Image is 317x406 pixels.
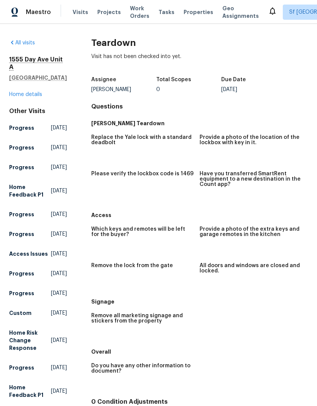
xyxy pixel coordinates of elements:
[97,8,121,16] span: Projects
[222,5,259,20] span: Geo Assignments
[91,348,308,356] h5: Overall
[9,40,35,46] a: All visits
[91,103,308,110] h4: Questions
[91,211,308,219] h5: Access
[91,53,308,72] div: Visit has not been checked into yet.
[156,87,221,92] div: 0
[26,8,51,16] span: Maestro
[9,180,67,201] a: Home Feedback P1[DATE]
[9,364,34,371] h5: Progress
[9,124,34,132] h5: Progress
[9,290,34,297] h5: Progress
[91,398,308,406] h4: 0 Condition Adjustments
[51,124,67,132] span: [DATE]
[91,227,193,237] h5: Which keys and remotes will be left for the buyer?
[9,211,34,218] h5: Progress
[91,313,193,324] h5: Remove all marketing signage and stickers from the property
[9,247,67,261] a: Access Issues[DATE]
[51,364,67,371] span: [DATE]
[51,309,67,317] span: [DATE]
[9,141,67,154] a: Progress[DATE]
[9,227,67,241] a: Progress[DATE]
[130,5,149,20] span: Work Orders
[9,267,67,280] a: Progress[DATE]
[9,381,67,402] a: Home Feedback P1[DATE]
[156,77,191,82] h5: Total Scopes
[51,250,67,258] span: [DATE]
[51,337,67,344] span: [DATE]
[9,361,67,375] a: Progress[DATE]
[51,164,67,171] span: [DATE]
[91,120,308,127] h5: [PERSON_NAME] Teardown
[9,270,34,277] h5: Progress
[184,8,213,16] span: Properties
[200,171,302,187] h5: Have you transferred SmartRent equipment to a new destination in the Count app?
[158,9,174,15] span: Tasks
[9,309,32,317] h5: Custom
[9,250,48,258] h5: Access Issues
[91,171,193,176] h5: Please verify the lockbox code is 1469
[51,144,67,151] span: [DATE]
[9,384,51,399] h5: Home Feedback P1
[9,208,67,221] a: Progress[DATE]
[221,87,286,92] div: [DATE]
[200,227,302,237] h5: Provide a photo of the extra keys and garage remotes in the kitchen
[9,183,51,198] h5: Home Feedback P1
[9,121,67,135] a: Progress[DATE]
[9,230,34,238] h5: Progress
[9,92,42,97] a: Home details
[9,306,67,320] a: Custom[DATE]
[200,135,302,145] h5: Provide a photo of the location of the lockbox with key in it.
[91,363,193,374] h5: Do you have any other information to document?
[51,230,67,238] span: [DATE]
[200,263,302,274] h5: All doors and windows are closed and locked.
[91,87,156,92] div: [PERSON_NAME]
[9,107,67,115] div: Other Visits
[9,329,51,352] h5: Home Risk Change Response
[51,270,67,277] span: [DATE]
[221,77,246,82] h5: Due Date
[51,290,67,297] span: [DATE]
[51,187,67,195] span: [DATE]
[91,298,308,305] h5: Signage
[9,286,67,300] a: Progress[DATE]
[9,326,67,355] a: Home Risk Change Response[DATE]
[9,164,34,171] h5: Progress
[91,135,193,145] h5: Replace the Yale lock with a standard deadbolt
[91,39,308,47] h2: Teardown
[9,161,67,174] a: Progress[DATE]
[51,387,67,395] span: [DATE]
[91,263,173,268] h5: Remove the lock from the gate
[91,77,116,82] h5: Assignee
[51,211,67,218] span: [DATE]
[9,144,34,151] h5: Progress
[73,8,88,16] span: Visits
